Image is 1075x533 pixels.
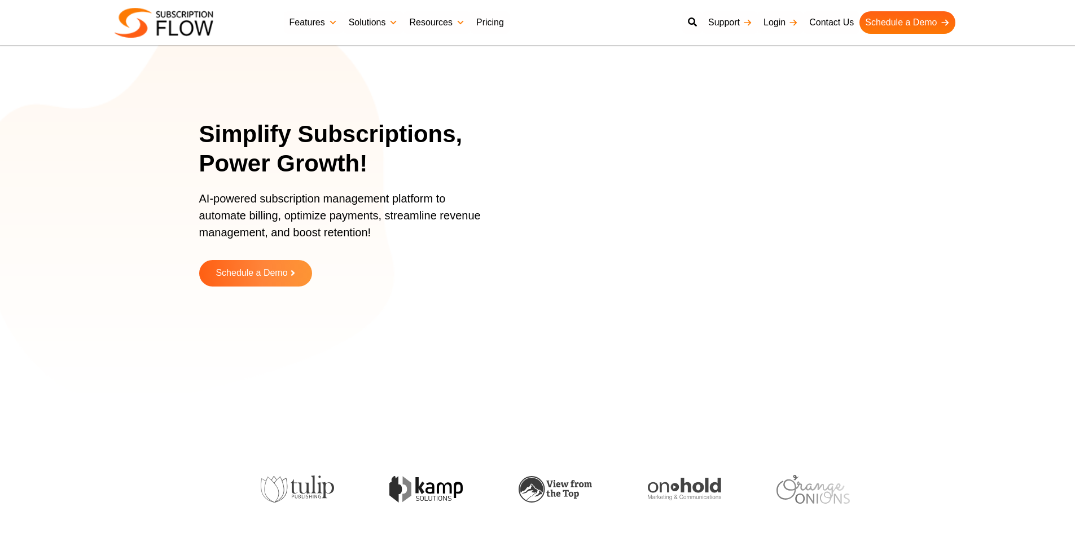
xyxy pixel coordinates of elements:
h1: Simplify Subscriptions, Power Growth! [199,120,507,179]
img: kamp-solution [385,476,459,503]
a: Schedule a Demo [859,11,955,34]
a: Support [703,11,758,34]
img: tulip-publishing [256,475,330,503]
img: orange-onions [773,475,846,504]
img: view-from-the-top [514,476,587,503]
img: Subscriptionflow [115,8,213,38]
a: Login [758,11,804,34]
a: Solutions [343,11,404,34]
p: AI-powered subscription management platform to automate billing, optimize payments, streamline re... [199,190,493,252]
img: onhold-marketing [643,478,717,500]
a: Resources [403,11,470,34]
a: Schedule a Demo [199,260,312,287]
span: Schedule a Demo [216,268,287,278]
a: Features [284,11,343,34]
a: Pricing [471,11,510,34]
a: Contact Us [804,11,859,34]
